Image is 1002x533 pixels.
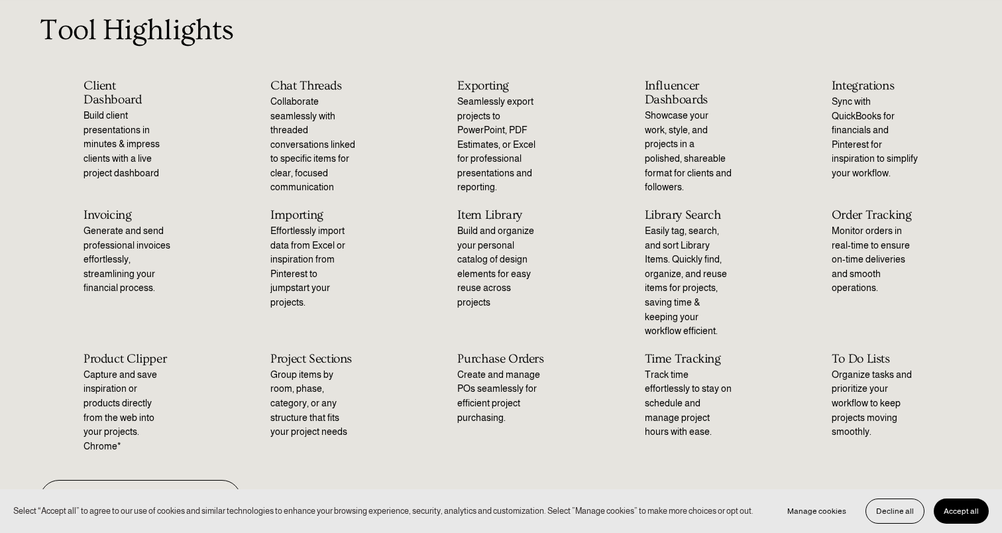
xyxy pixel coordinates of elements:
[832,224,918,296] p: Monitor orders in real-time to ensure on-time deliveries and smooth operations.
[787,506,846,516] span: Manage cookies
[40,8,962,52] p: Tool Highlights
[83,79,170,107] h2: Client Dashboard
[270,352,357,366] h2: Project Sections
[40,480,241,518] a: Say goodbye to chaos — Let's Go!
[270,95,357,195] p: Collaborate seamlessly with threaded conversations linked to specific items for clear, focused co...
[270,224,357,310] p: Effortlessly import data from Excel or inspiration from Pinterest to jumpstart your projects.
[270,208,357,222] h2: Importing
[645,224,732,339] p: Easily tag, search, and sort Library Items. Quickly find, organize, and reuse items for projects,...
[457,368,544,425] p: Create and manage POs seamlessly for efficient project purchasing.
[832,79,918,93] h2: Integrations
[457,208,544,222] h2: Item Library
[457,224,544,310] p: Build and organize your personal catalog of design elements for easy reuse across projects
[865,499,924,524] button: Decline all
[832,352,918,366] h2: To Do Lists
[876,506,914,516] span: Decline all
[645,368,732,440] p: Track time effortlessly to stay on schedule and manage project hours with ease.
[457,352,544,366] h2: Purchase Orders
[457,79,544,93] h2: Exporting
[83,109,170,180] p: Build client presentations in minutes & impress clients with a live project dashboard
[832,208,918,222] h2: Order Tracking
[832,95,918,181] p: Sync with QuickBooks for financials and Pinterest for inspiration to simplify your workflow.
[645,352,732,366] h2: Time Tracking
[777,499,856,524] button: Manage cookies
[83,208,170,222] h2: Invoicing
[645,109,732,195] p: Showcase your work, style, and projects in a polished, shareable format for clients and followers.
[645,79,732,107] h2: Influencer Dashboards
[83,352,170,366] h2: Product Clipper
[270,79,357,93] h2: Chat Threads
[270,368,357,440] p: Group items by room, phase, category, or any structure that fits your project needs
[832,368,918,440] p: Organize tasks and prioritize your workflow to keep projects moving smoothly.
[13,504,753,517] p: Select “Accept all” to agree to our use of cookies and similar technologies to enhance your brows...
[934,499,989,524] button: Accept all
[83,224,170,296] p: Generate and send professional invoices effortlessly, streamlining your financial process.
[457,95,544,195] p: Seamlessly export projects to PowerPoint, PDF Estimates, or Excel for professional presentations ...
[83,368,170,454] p: Capture and save inspiration or products directly from the web into your projects. Chrome*
[645,208,732,222] h2: Library Search
[944,506,979,516] span: Accept all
